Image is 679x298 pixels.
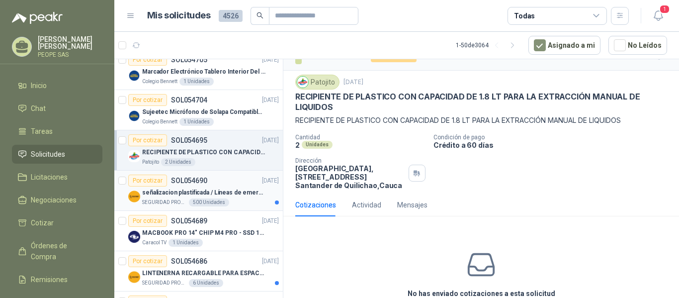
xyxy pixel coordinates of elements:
[128,70,140,82] img: Company Logo
[262,55,279,65] p: [DATE]
[31,217,54,228] span: Cotizar
[142,118,177,126] p: Colegio Bennett
[128,255,167,267] div: Por cotizar
[128,94,167,106] div: Por cotizar
[169,239,203,247] div: 1 Unidades
[343,78,363,87] p: [DATE]
[608,36,667,55] button: No Leídos
[128,231,140,243] img: Company Logo
[262,257,279,266] p: [DATE]
[12,270,102,289] a: Remisiones
[12,168,102,187] a: Licitaciones
[189,199,229,206] div: 500 Unidades
[142,199,187,206] p: SEGURIDAD PROVISER LTDA
[147,8,211,23] h1: Mis solicitudes
[31,240,93,262] span: Órdenes de Compra
[295,141,300,149] p: 2
[142,107,266,117] p: Sujeetec Micrófono de Solapa Compatible con AKG [PERSON_NAME] Transmisor inalámbrico -
[12,191,102,209] a: Negociaciones
[262,176,279,186] p: [DATE]
[128,215,167,227] div: Por cotizar
[31,126,53,137] span: Tareas
[142,67,266,77] p: Marcador Electrónico Tablero Interior Del Día Del Juego Para Luchar, El Baloncesto O El Voleibol
[302,141,333,149] div: Unidades
[128,271,140,283] img: Company Logo
[128,54,167,66] div: Por cotizar
[171,258,207,265] p: SOL054686
[659,4,670,14] span: 1
[295,75,339,90] div: Patojito
[433,141,675,149] p: Crédito a 60 días
[295,157,405,164] p: Dirección
[179,78,214,86] div: 1 Unidades
[12,122,102,141] a: Tareas
[31,195,77,205] span: Negociaciones
[12,145,102,164] a: Solicitudes
[31,149,65,160] span: Solicitudes
[12,12,63,24] img: Logo peakr
[295,92,667,113] p: RECIPIENTE DE PLASTICO CON CAPACIDAD DE 1.8 LT PARA LA EXTRACCIÓN MANUAL DE LIQUIDOS
[31,80,47,91] span: Inicio
[38,36,102,50] p: [PERSON_NAME] [PERSON_NAME]
[142,269,266,278] p: LINTENERNA RECARGABLE PARA ESPACIOS ABIERTOS 100-120MTS
[128,110,140,122] img: Company Logo
[433,134,675,141] p: Condición de pago
[114,90,283,130] a: Por cotizarSOL054704[DATE] Company LogoSujeetec Micrófono de Solapa Compatible con AKG [PERSON_NA...
[114,251,283,292] a: Por cotizarSOL054686[DATE] Company LogoLINTENERNA RECARGABLE PARA ESPACIOS ABIERTOS 100-120MTSSEG...
[171,177,207,184] p: SOL054690
[295,164,405,190] p: [GEOGRAPHIC_DATA], [STREET_ADDRESS] Santander de Quilichao , Cauca
[142,148,266,157] p: RECIPIENTE DE PLASTICO CON CAPACIDAD DE 1.8 LT PARA LA EXTRACCIÓN MANUAL DE LIQUIDOS
[12,236,102,266] a: Órdenes de Compra
[12,99,102,118] a: Chat
[114,171,283,211] a: Por cotizarSOL054690[DATE] Company Logoseñalizacion plastificada / Líneas de emergenciaSEGURIDAD ...
[142,228,266,238] p: MACBOOK PRO 14" CHIP M4 PRO - SSD 1TB RAM 24GB
[295,199,336,210] div: Cotizaciones
[142,279,187,287] p: SEGURIDAD PROVISER LTDA
[142,188,266,198] p: señalizacion plastificada / Líneas de emergencia
[189,279,223,287] div: 6 Unidades
[262,216,279,226] p: [DATE]
[114,211,283,251] a: Por cotizarSOL054689[DATE] Company LogoMACBOOK PRO 14" CHIP M4 PRO - SSD 1TB RAM 24GBCaracol TV1 ...
[171,217,207,224] p: SOL054689
[256,12,263,19] span: search
[31,172,68,183] span: Licitaciones
[295,115,667,126] p: RECIPIENTE DE PLASTICO CON CAPACIDAD DE 1.8 LT PARA LA EXTRACCIÓN MANUAL DE LIQUIDOS
[171,56,207,63] p: SOL054705
[12,76,102,95] a: Inicio
[397,199,427,210] div: Mensajes
[128,175,167,187] div: Por cotizar
[514,10,535,21] div: Todas
[142,78,177,86] p: Colegio Bennett
[142,158,159,166] p: Patojito
[38,52,102,58] p: PEOPE SAS
[456,37,520,53] div: 1 - 50 de 3064
[31,274,68,285] span: Remisiones
[171,97,207,103] p: SOL054704
[219,10,243,22] span: 4526
[128,134,167,146] div: Por cotizar
[114,130,283,171] a: Por cotizarSOL054695[DATE] Company LogoRECIPIENTE DE PLASTICO CON CAPACIDAD DE 1.8 LT PARA LA EXT...
[262,96,279,105] p: [DATE]
[528,36,600,55] button: Asignado a mi
[179,118,214,126] div: 1 Unidades
[262,136,279,145] p: [DATE]
[128,150,140,162] img: Company Logo
[161,158,195,166] div: 2 Unidades
[297,77,308,88] img: Company Logo
[142,239,167,247] p: Caracol TV
[295,134,425,141] p: Cantidad
[12,213,102,232] a: Cotizar
[114,50,283,90] a: Por cotizarSOL054705[DATE] Company LogoMarcador Electrónico Tablero Interior Del Día Del Juego Pa...
[128,191,140,202] img: Company Logo
[649,7,667,25] button: 1
[352,199,381,210] div: Actividad
[31,103,46,114] span: Chat
[171,137,207,144] p: SOL054695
